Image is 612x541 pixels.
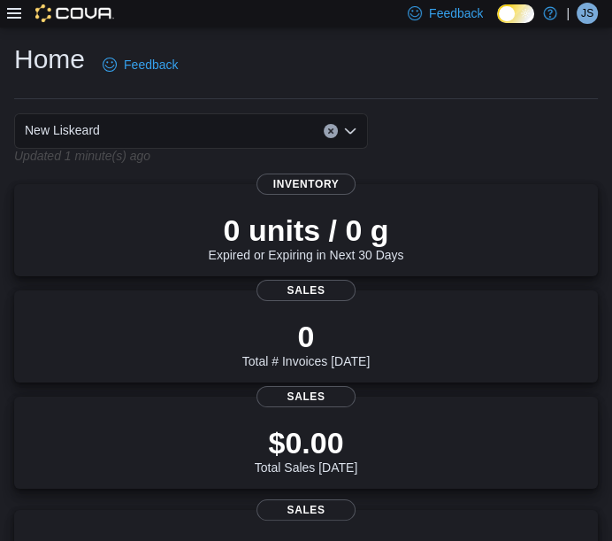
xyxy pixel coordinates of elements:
span: New Liskeard [25,120,100,141]
span: Sales [256,386,356,407]
div: Total Sales [DATE] [255,425,357,475]
a: Feedback [96,47,185,82]
p: Updated 1 minute(s) ago [14,149,150,163]
img: Cova [35,4,114,22]
button: Clear input [324,124,338,138]
h1: Home [14,42,85,77]
span: JS [581,3,593,24]
div: Total # Invoices [DATE] [242,319,370,368]
p: 0 units / 0 g [209,213,404,248]
span: Sales [256,280,356,301]
span: Sales [256,499,356,521]
div: Expired or Expiring in Next 30 Days [209,213,404,262]
input: Dark Mode [497,4,534,23]
span: Dark Mode [497,23,498,24]
button: Open list of options [343,124,357,138]
span: Feedback [429,4,483,22]
div: Jennifer Schnakenberg [577,3,598,24]
p: $0.00 [255,425,357,460]
span: Inventory [256,174,356,195]
p: 0 [242,319,370,354]
span: Feedback [124,56,178,73]
p: | [566,3,570,24]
